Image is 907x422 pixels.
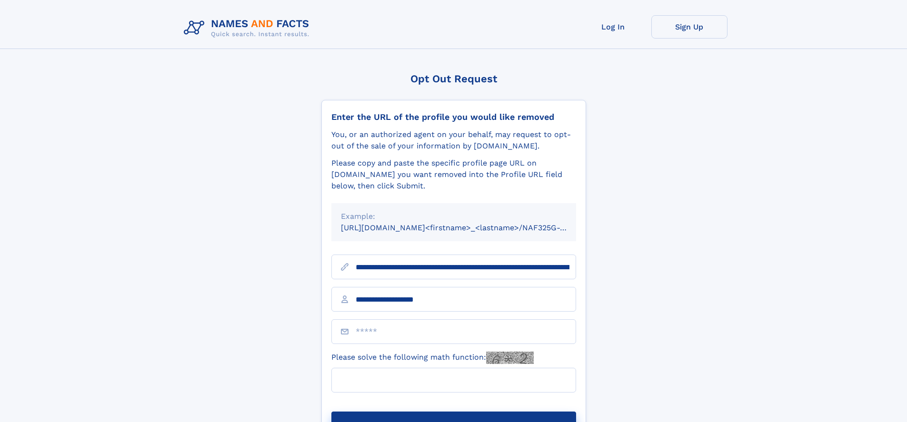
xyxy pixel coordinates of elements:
[331,112,576,122] div: Enter the URL of the profile you would like removed
[321,73,586,85] div: Opt Out Request
[651,15,728,39] a: Sign Up
[331,129,576,152] div: You, or an authorized agent on your behalf, may request to opt-out of the sale of your informatio...
[180,15,317,41] img: Logo Names and Facts
[341,223,594,232] small: [URL][DOMAIN_NAME]<firstname>_<lastname>/NAF325G-xxxxxxxx
[341,211,567,222] div: Example:
[331,157,576,192] div: Please copy and paste the specific profile page URL on [DOMAIN_NAME] you want removed into the Pr...
[575,15,651,39] a: Log In
[331,352,534,364] label: Please solve the following math function:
